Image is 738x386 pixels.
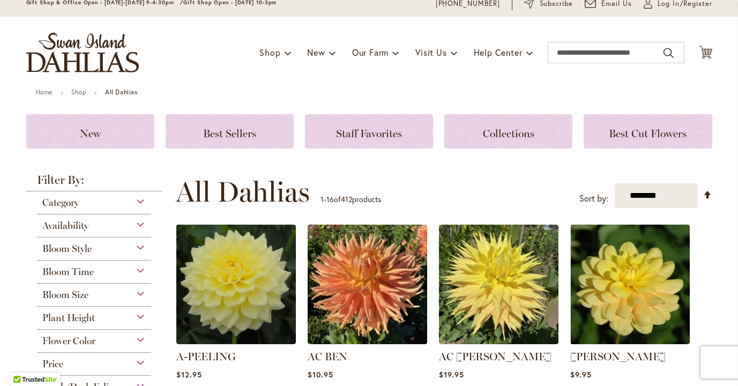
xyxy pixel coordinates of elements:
[42,289,88,301] span: Bloom Size
[42,220,88,232] span: Availability
[570,225,690,344] img: AHOY MATEY
[36,88,53,96] a: Home
[439,336,558,346] a: AC Jeri
[80,127,101,140] span: New
[341,194,352,204] span: 412
[308,350,347,363] a: AC BEN
[26,174,162,191] strong: Filter By:
[609,127,687,140] span: Best Cut Flowers
[320,191,381,208] p: - of products
[105,88,138,96] strong: All Dahlias
[176,176,310,208] span: All Dahlias
[352,47,389,58] span: Our Farm
[570,336,690,346] a: AHOY MATEY
[439,225,558,344] img: AC Jeri
[570,369,592,380] span: $9.95
[42,197,79,209] span: Category
[42,335,95,347] span: Flower Color
[71,88,86,96] a: Shop
[326,194,334,204] span: 16
[176,369,202,380] span: $12.95
[42,312,95,324] span: Plant Height
[336,127,402,140] span: Staff Favorites
[308,225,427,344] img: AC BEN
[259,47,280,58] span: Shop
[320,194,324,204] span: 1
[42,358,63,370] span: Price
[176,225,296,344] img: A-Peeling
[483,127,534,140] span: Collections
[42,266,94,278] span: Bloom Time
[308,336,427,346] a: AC BEN
[203,127,256,140] span: Best Sellers
[176,350,236,363] a: A-PEELING
[42,243,92,255] span: Bloom Style
[439,350,551,363] a: AC [PERSON_NAME]
[305,114,433,149] a: Staff Favorites
[439,369,464,380] span: $19.95
[166,114,294,149] a: Best Sellers
[474,47,523,58] span: Help Center
[584,114,712,149] a: Best Cut Flowers
[444,114,572,149] a: Collections
[307,47,325,58] span: New
[579,189,608,209] label: Sort by:
[26,114,154,149] a: New
[176,336,296,346] a: A-Peeling
[570,350,666,363] a: [PERSON_NAME]
[26,33,139,72] a: store logo
[415,47,446,58] span: Visit Us
[8,348,38,378] iframe: Launch Accessibility Center
[308,369,333,380] span: $10.95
